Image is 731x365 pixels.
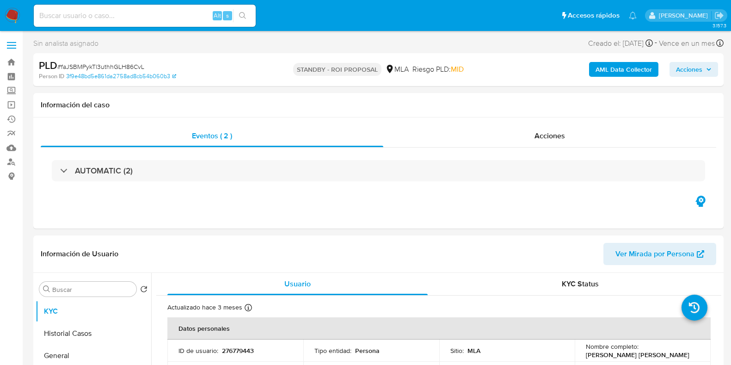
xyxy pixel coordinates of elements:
[222,346,254,355] p: 276779443
[36,322,151,345] button: Historial Casos
[167,317,711,340] th: Datos personales
[314,346,351,355] p: Tipo entidad :
[534,130,565,141] span: Acciones
[192,130,232,141] span: Eventos ( 2 )
[568,11,620,20] span: Accesos rápidos
[596,62,652,77] b: AML Data Collector
[588,37,653,49] div: Creado el: [DATE]
[451,64,464,74] span: MID
[586,351,689,359] p: [PERSON_NAME] [PERSON_NAME]
[562,278,599,289] span: KYC Status
[603,243,716,265] button: Ver Mirada por Persona
[233,9,252,22] button: search-icon
[57,62,144,71] span: # faJSBMPykTl3uthhGLH86CvL
[178,346,218,355] p: ID de usuario :
[33,38,98,49] span: Sin analista asignado
[66,72,176,80] a: 3f9e48bd5e861da2758ad8cb54b060b3
[41,100,716,110] h1: Información del caso
[714,11,724,20] a: Salir
[52,160,705,181] div: AUTOMATIC (2)
[226,11,229,20] span: s
[284,278,311,289] span: Usuario
[39,58,57,73] b: PLD
[589,62,658,77] button: AML Data Collector
[586,342,639,351] p: Nombre completo :
[43,285,50,293] button: Buscar
[659,38,715,49] span: Vence en un mes
[670,62,718,77] button: Acciones
[615,243,694,265] span: Ver Mirada por Persona
[167,303,242,312] p: Actualizado hace 3 meses
[412,64,464,74] span: Riesgo PLD:
[676,62,702,77] span: Acciones
[629,12,637,19] a: Notificaciones
[450,346,464,355] p: Sitio :
[655,37,657,49] span: -
[385,64,409,74] div: MLA
[34,10,256,22] input: Buscar usuario o caso...
[467,346,480,355] p: MLA
[39,72,64,80] b: Person ID
[52,285,133,294] input: Buscar
[41,249,118,259] h1: Información de Usuario
[140,285,147,296] button: Volver al orden por defecto
[659,11,711,20] p: florencia.lera@mercadolibre.com
[293,63,381,76] p: STANDBY - ROI PROPOSAL
[214,11,221,20] span: Alt
[36,300,151,322] button: KYC
[355,346,380,355] p: Persona
[75,166,133,176] h3: AUTOMATIC (2)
